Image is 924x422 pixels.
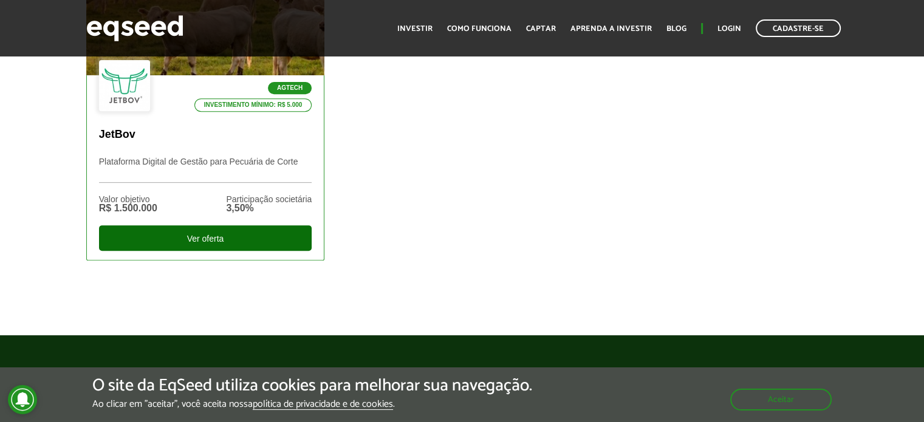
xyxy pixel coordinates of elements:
a: Como funciona [447,25,512,33]
a: Investir [397,25,433,33]
div: 3,50% [226,203,312,213]
a: Blog [666,25,686,33]
a: Captar [526,25,556,33]
p: JetBov [99,128,312,141]
div: Participação societária [226,195,312,203]
h5: O site da EqSeed utiliza cookies para melhorar sua navegação. [92,376,532,395]
a: Login [717,25,741,33]
img: EqSeed [86,12,183,44]
p: Agtech [268,82,312,94]
p: Ao clicar em "aceitar", você aceita nossa . [92,398,532,410]
a: política de privacidade e de cookies [253,400,393,410]
div: Valor objetivo [99,195,157,203]
a: Cadastre-se [756,19,841,37]
a: Aprenda a investir [570,25,652,33]
p: Plataforma Digital de Gestão para Pecuária de Corte [99,157,312,183]
p: Investimento mínimo: R$ 5.000 [194,98,312,112]
div: Ver oferta [99,225,312,251]
button: Aceitar [730,389,832,410]
div: R$ 1.500.000 [99,203,157,213]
